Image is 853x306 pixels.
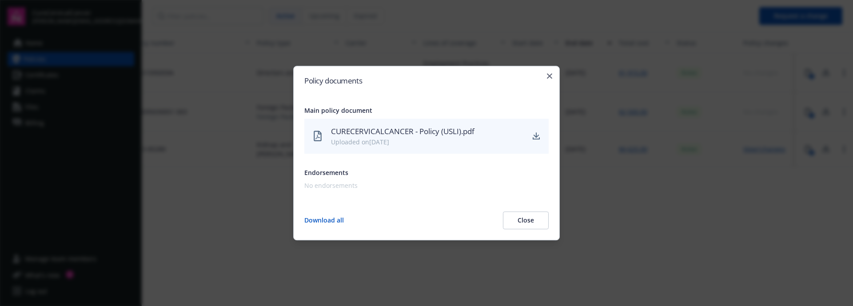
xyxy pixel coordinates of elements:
[304,168,549,177] div: Endorsements
[503,211,549,229] button: Close
[304,77,549,84] h2: Policy documents
[531,131,542,142] a: download
[331,126,524,137] div: CURECERVICALCANCER - Policy (USLI).pdf
[304,211,344,229] button: Download all
[304,106,549,115] div: Main policy document
[304,181,545,190] div: No endorsements
[331,137,524,147] div: Uploaded on [DATE]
